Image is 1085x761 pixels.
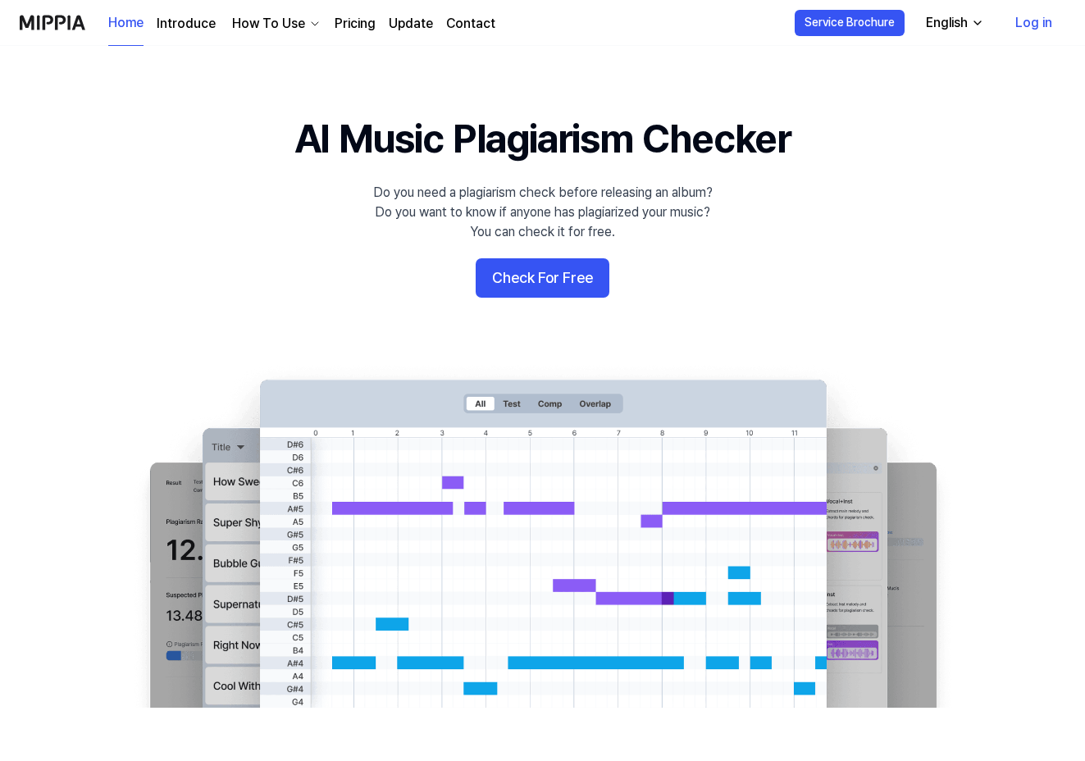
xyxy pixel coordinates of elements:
button: Check For Free [476,258,609,298]
a: Pricing [335,14,376,34]
a: Contact [446,14,495,34]
button: Service Brochure [795,10,905,36]
div: English [923,13,971,33]
div: Do you need a plagiarism check before releasing an album? Do you want to know if anyone has plagi... [373,183,713,242]
a: Home [108,1,144,46]
a: Update [389,14,433,34]
button: How To Use [229,14,321,34]
div: How To Use [229,14,308,34]
img: main Image [116,363,969,708]
h1: AI Music Plagiarism Checker [294,112,791,166]
a: Introduce [157,14,216,34]
button: English [913,7,994,39]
